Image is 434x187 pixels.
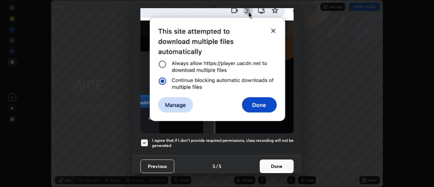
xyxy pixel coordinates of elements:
h4: 5 [213,163,215,170]
button: Done [260,160,294,173]
h4: 5 [219,163,221,170]
h4: / [216,163,218,170]
h5: I agree that if I don't provide required permissions, class recording will not be generated [152,138,294,148]
button: Previous [140,160,174,173]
